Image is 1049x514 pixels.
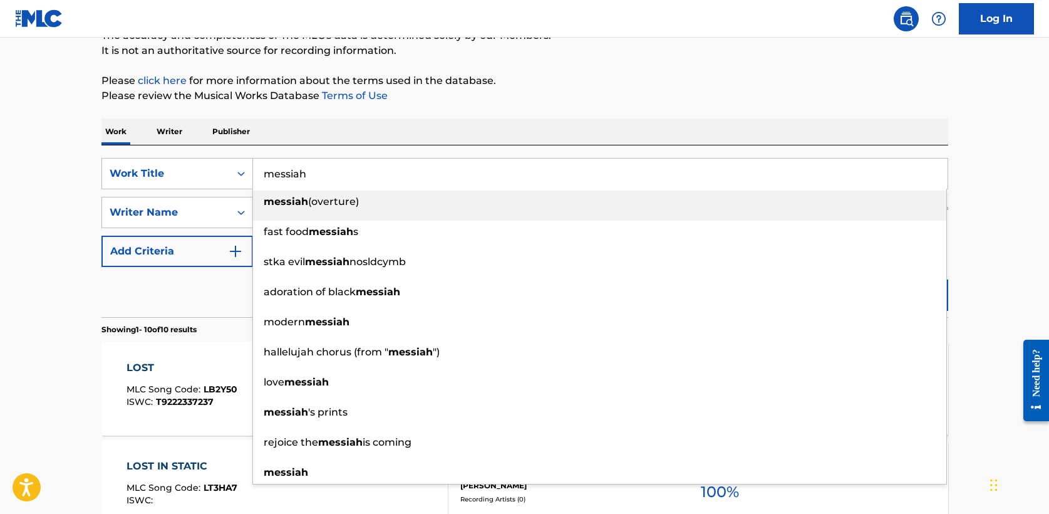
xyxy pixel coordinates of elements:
[228,244,243,259] img: 9d2ae6d4665cec9f34b9.svg
[127,482,204,493] span: MLC Song Code :
[138,75,187,87] a: click here
[127,360,237,375] div: LOST
[156,396,214,407] span: T9222337237
[308,196,359,207] span: (overture)
[127,384,204,395] span: MLC Song Code :
[153,118,186,145] p: Writer
[264,346,388,358] span: hallelujah chorus (from "
[101,88,948,103] p: Please review the Musical Works Database
[101,342,948,436] a: LOSTMLC Song Code:LB2Y50ISWC:T9222337237Writers (2)[PERSON_NAME], [PERSON_NAME]Recording Artists ...
[388,346,433,358] strong: messiah
[264,286,356,298] span: adoration of black
[356,286,400,298] strong: messiah
[209,118,254,145] p: Publisher
[127,495,156,506] span: ISWC :
[701,481,739,503] span: 100 %
[899,11,914,26] img: search
[101,73,948,88] p: Please for more information about the terms used in the database.
[15,9,63,28] img: MLC Logo
[349,256,406,268] span: nosldcymb
[264,376,284,388] span: love
[1014,330,1049,431] iframe: Resource Center
[204,384,237,395] span: LB2Y50
[460,480,649,491] div: [PERSON_NAME]
[264,226,309,238] span: fast food
[926,6,951,31] div: Help
[990,466,998,504] div: Drag
[264,436,318,448] span: rejoice the
[264,316,305,328] span: modern
[309,226,353,238] strong: messiah
[433,346,440,358] span: ")
[353,226,358,238] span: s
[101,118,130,145] p: Work
[318,436,363,448] strong: messiah
[127,396,156,407] span: ISWC :
[101,236,253,267] button: Add Criteria
[264,406,308,418] strong: messiah
[931,11,946,26] img: help
[319,90,388,102] a: Terms of Use
[127,459,237,474] div: LOST IN STATIC
[460,495,649,504] div: Recording Artists ( 0 )
[101,324,197,335] p: Showing 1 - 10 of 10 results
[110,166,222,181] div: Work Title
[363,436,411,448] span: is coming
[264,466,308,478] strong: messiah
[305,256,349,268] strong: messiah
[986,454,1049,514] iframe: Chat Widget
[264,256,305,268] span: stka evil
[308,406,348,418] span: 's prints
[204,482,237,493] span: LT3HA7
[264,196,308,207] strong: messiah
[305,316,349,328] strong: messiah
[110,205,222,220] div: Writer Name
[894,6,919,31] a: Public Search
[284,376,329,388] strong: messiah
[101,158,948,317] form: Search Form
[959,3,1034,34] a: Log In
[101,43,948,58] p: It is not an authoritative source for recording information.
